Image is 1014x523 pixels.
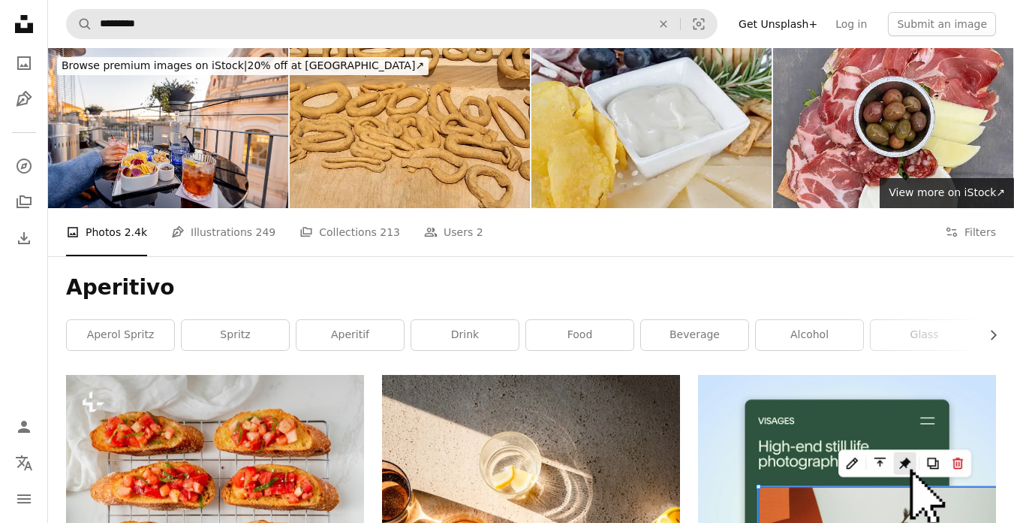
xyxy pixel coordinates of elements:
[62,59,424,71] span: 20% off at [GEOGRAPHIC_DATA] ↗
[681,10,717,38] button: Visual search
[424,208,483,256] a: Users 2
[9,223,39,253] a: Download History
[945,208,996,256] button: Filters
[889,186,1005,198] span: View more on iStock ↗
[756,320,863,350] a: alcohol
[647,10,680,38] button: Clear
[9,448,39,478] button: Language
[9,9,39,42] a: Home — Unsplash
[9,412,39,442] a: Log in / Sign up
[9,84,39,114] a: Illustrations
[299,208,400,256] a: Collections 213
[880,178,1014,208] a: View more on iStock↗
[62,59,247,71] span: Browse premium images on iStock |
[9,187,39,217] a: Collections
[888,12,996,36] button: Submit an image
[182,320,289,350] a: spritz
[9,484,39,514] button: Menu
[641,320,748,350] a: beverage
[979,320,996,350] button: scroll list to the right
[66,9,718,39] form: Find visuals sitewide
[9,151,39,181] a: Explore
[826,12,876,36] a: Log in
[66,274,996,301] h1: Aperitivo
[67,10,92,38] button: Search Unsplash
[296,320,404,350] a: aperitif
[526,320,633,350] a: food
[531,48,772,208] img: Charcuterie board part of a Spanish-style tapas or aperitivo spread with slices of Manchego chees...
[9,48,39,78] a: Photos
[67,320,174,350] a: aperol spritz
[256,224,276,240] span: 249
[477,224,483,240] span: 2
[730,12,826,36] a: Get Unsplash+
[773,48,1013,208] img: An Italian Tagliare In Sermoneta, Lazio, Italy
[48,48,288,208] img: Aperitivo with a Roman rooftop view
[871,320,978,350] a: glass
[290,48,530,208] img: Savor the rustic charm of Puglia with this close-up capture of traditional Taralli.
[171,208,275,256] a: Illustrations 249
[380,224,400,240] span: 213
[48,48,438,84] a: Browse premium images on iStock|20% off at [GEOGRAPHIC_DATA]↗
[411,320,519,350] a: drink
